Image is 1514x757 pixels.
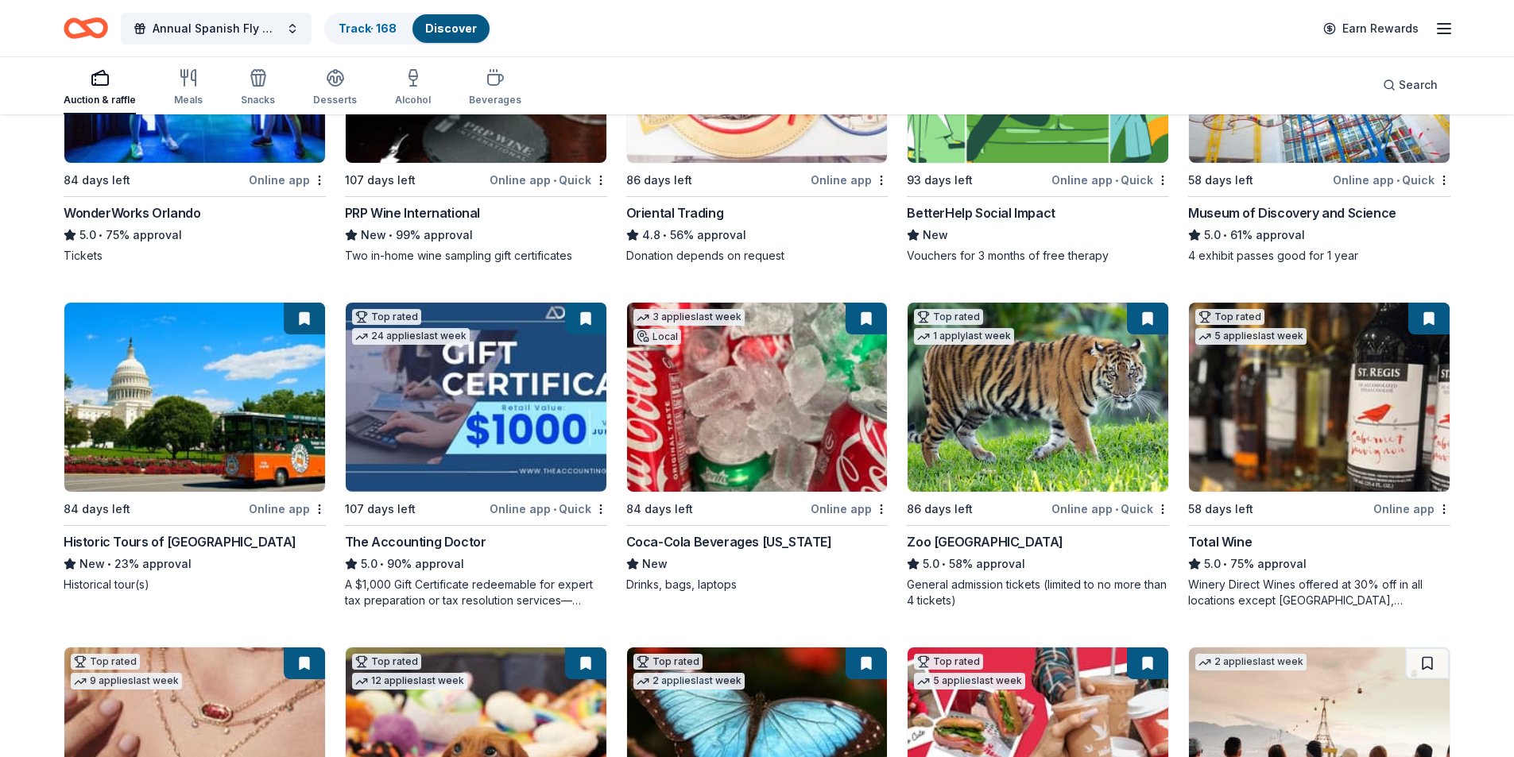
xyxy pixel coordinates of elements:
[914,309,983,325] div: Top rated
[490,170,607,190] div: Online app Quick
[1188,554,1450,574] div: 75% approval
[64,248,326,264] div: Tickets
[153,19,280,38] span: Annual Spanish Fly Music Festival
[1224,558,1228,570] span: •
[553,503,556,516] span: •
[380,558,384,570] span: •
[249,499,326,519] div: Online app
[811,170,888,190] div: Online app
[1195,654,1307,670] div: 2 applies last week
[1188,302,1450,608] a: Image for Total WineTop rated5 applieslast week58 days leftOnline appTotal Wine5.0•75% approvalWi...
[626,226,889,245] div: 56% approval
[907,554,1169,574] div: 58% approval
[174,94,203,106] div: Meals
[64,10,108,47] a: Home
[627,303,888,492] img: Image for Coca-Cola Beverages Florida
[352,328,470,345] div: 24 applies last week
[914,328,1014,345] div: 1 apply last week
[1314,14,1428,43] a: Earn Rewards
[345,203,480,222] div: PRP Wine International
[313,94,357,106] div: Desserts
[907,302,1169,608] a: Image for Zoo MiamiTop rated1 applylast week86 days leftOnline app•QuickZoo [GEOGRAPHIC_DATA]5.0•...
[345,226,607,245] div: 99% approval
[1370,69,1450,101] button: Search
[907,203,1055,222] div: BetterHelp Social Impact
[1188,577,1450,608] div: Winery Direct Wines offered at 30% off in all locations except [GEOGRAPHIC_DATA], [GEOGRAPHIC_DAT...
[313,62,357,114] button: Desserts
[64,303,325,492] img: Image for Historic Tours of America
[642,554,668,574] span: New
[1188,226,1450,245] div: 61% approval
[1195,309,1264,325] div: Top rated
[395,62,431,114] button: Alcohol
[907,577,1169,608] div: General admission tickets (limited to no more than 4 tickets)
[361,554,378,574] span: 5.0
[914,673,1025,689] div: 5 applies last week
[1188,500,1253,519] div: 58 days left
[1188,171,1253,190] div: 58 days left
[361,226,386,245] span: New
[1188,532,1252,551] div: Total Wine
[907,248,1169,264] div: Vouchers for 3 months of free therapy
[626,302,889,593] a: Image for Coca-Cola Beverages Florida3 applieslast weekLocal84 days leftOnline appCoca-Cola Bever...
[64,500,130,519] div: 84 days left
[626,248,889,264] div: Donation depends on request
[923,226,948,245] span: New
[64,532,296,551] div: Historic Tours of [GEOGRAPHIC_DATA]
[1188,248,1450,264] div: 4 exhibit passes good for 1 year
[389,229,393,241] span: •
[1333,170,1450,190] div: Online app Quick
[64,302,326,593] a: Image for Historic Tours of America84 days leftOnline appHistoric Tours of [GEOGRAPHIC_DATA]New•2...
[345,554,607,574] div: 90% approval
[345,577,607,608] div: A $1,000 Gift Certificate redeemable for expert tax preparation or tax resolution services—recipi...
[1188,203,1396,222] div: Museum of Discovery and Science
[345,500,416,519] div: 107 days left
[553,174,556,187] span: •
[1373,499,1450,519] div: Online app
[908,303,1168,492] img: Image for Zoo Miami
[352,654,421,670] div: Top rated
[469,62,521,114] button: Beverages
[79,554,105,574] span: New
[346,303,606,492] img: Image for The Accounting Doctor
[1204,554,1221,574] span: 5.0
[1204,226,1221,245] span: 5.0
[626,532,832,551] div: Coca-Cola Beverages [US_STATE]
[943,558,947,570] span: •
[1051,499,1169,519] div: Online app Quick
[64,203,200,222] div: WonderWorks Orlando
[469,94,521,106] div: Beverages
[64,577,326,593] div: Historical tour(s)
[626,577,889,593] div: Drinks, bags, laptops
[174,62,203,114] button: Meals
[324,13,491,44] button: Track· 168Discover
[663,229,667,241] span: •
[626,171,692,190] div: 86 days left
[425,21,477,35] a: Discover
[923,554,939,574] span: 5.0
[1195,328,1307,345] div: 5 applies last week
[249,170,326,190] div: Online app
[64,226,326,245] div: 75% approval
[339,21,397,35] a: Track· 168
[64,554,326,574] div: 23% approval
[64,94,136,106] div: Auction & raffle
[811,499,888,519] div: Online app
[1115,174,1118,187] span: •
[907,532,1063,551] div: Zoo [GEOGRAPHIC_DATA]
[1051,170,1169,190] div: Online app Quick
[395,94,431,106] div: Alcohol
[352,309,421,325] div: Top rated
[345,532,486,551] div: The Accounting Doctor
[914,654,983,670] div: Top rated
[345,248,607,264] div: Two in-home wine sampling gift certificates
[64,171,130,190] div: 84 days left
[1189,303,1450,492] img: Image for Total Wine
[626,203,724,222] div: Oriental Trading
[64,62,136,114] button: Auction & raffle
[907,171,973,190] div: 93 days left
[1115,503,1118,516] span: •
[345,171,416,190] div: 107 days left
[490,499,607,519] div: Online app Quick
[907,500,973,519] div: 86 days left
